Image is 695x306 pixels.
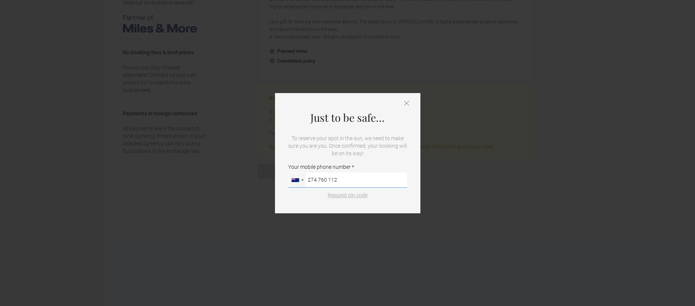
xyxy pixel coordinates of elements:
[288,112,407,123] h4: Just to be safe…
[288,163,354,171] span: Your mobile phone number
[288,173,407,188] input: Your mobile phone number
[404,101,409,107] button: Close
[323,191,372,199] button: Request pin code
[288,135,407,157] p: To reserve your spot in the sun, we need to make sure you are you. Once confirmed, your booking w...
[289,173,306,187] div: New Zealand: +64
